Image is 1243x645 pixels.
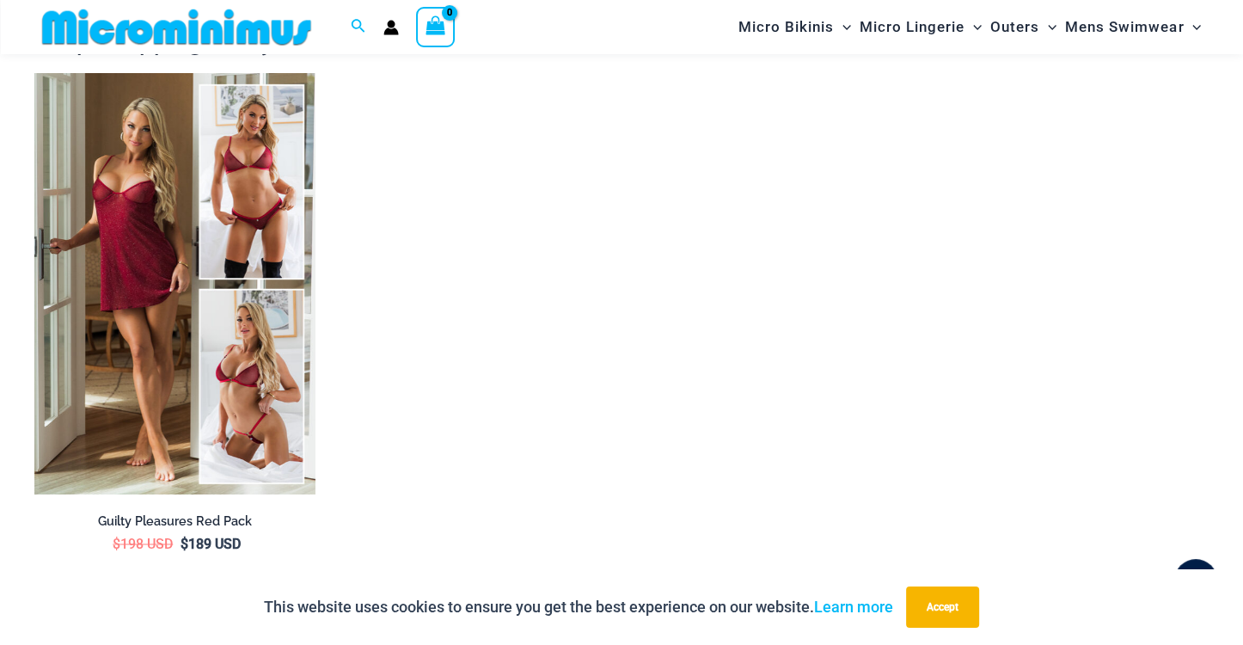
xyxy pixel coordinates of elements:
a: Guilty Pleasures Red Pack [34,513,315,536]
bdi: 198 USD [113,536,173,552]
a: Micro BikinisMenu ToggleMenu Toggle [734,5,855,49]
p: This website uses cookies to ensure you get the best experience on our website. [264,594,893,620]
img: Guilty Pleasures Red Collection Pack F [34,73,315,494]
a: Account icon link [383,20,399,35]
span: $ [181,536,188,552]
a: Search icon link [351,16,366,38]
span: $ [113,536,120,552]
img: MM SHOP LOGO FLAT [35,8,318,46]
a: OutersMenu ToggleMenu Toggle [986,5,1061,49]
span: Outers [990,5,1039,49]
bdi: 189 USD [181,536,241,552]
span: Micro Bikinis [738,5,834,49]
span: Menu Toggle [834,5,851,49]
a: Learn more [814,598,893,616]
button: Accept [906,587,979,628]
span: Micro Lingerie [860,5,964,49]
a: View Shopping Cart, empty [416,7,456,46]
h2: Guilty Pleasures Red Pack [34,513,315,530]
a: Guilty Pleasures Red Collection Pack FGuilty Pleasures Red Collection Pack BGuilty Pleasures Red ... [34,73,315,494]
a: Mens SwimwearMenu ToggleMenu Toggle [1061,5,1205,49]
span: Menu Toggle [1184,5,1201,49]
nav: Site Navigation [732,3,1209,52]
span: Menu Toggle [1039,5,1056,49]
span: Mens Swimwear [1065,5,1184,49]
span: Menu Toggle [964,5,982,49]
a: Micro LingerieMenu ToggleMenu Toggle [855,5,986,49]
